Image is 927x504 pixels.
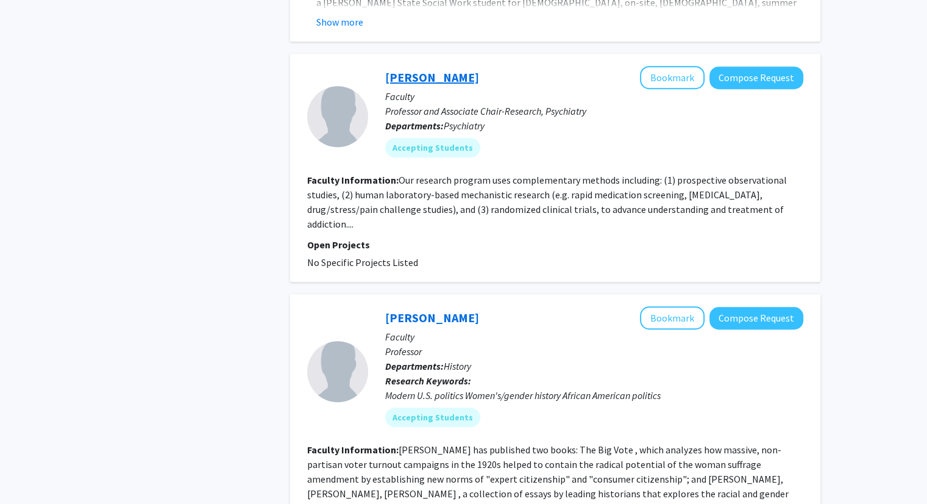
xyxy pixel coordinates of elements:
mat-chip: Accepting Students [385,138,480,157]
button: Compose Request to Liette Gidlow [709,307,803,329]
span: No Specific Projects Listed [307,256,418,268]
iframe: Chat [9,449,52,495]
b: Faculty Information: [307,444,399,456]
b: Research Keywords: [385,375,471,387]
button: Compose Request to Mark Greenwald [709,67,803,89]
fg-read-more: Our research program uses complementary methods including: (1) prospective observational studies,... [307,174,787,230]
p: Faculty [385,329,803,344]
b: Departments: [385,120,444,132]
a: [PERSON_NAME] [385,310,479,325]
a: [PERSON_NAME] [385,70,479,85]
b: Faculty Information: [307,174,399,186]
div: Modern U.S. politics Women's/gender history African American politics [385,388,803,403]
p: Professor [385,344,803,359]
p: Open Projects [307,237,803,252]
span: Psychiatry [444,120,485,132]
mat-chip: Accepting Students [385,408,480,427]
b: Departments: [385,360,444,372]
button: Show more [316,15,363,29]
p: Professor and Associate Chair-Research, Psychiatry [385,104,803,118]
p: Faculty [385,89,803,104]
button: Add Liette Gidlow to Bookmarks [640,306,705,329]
button: Add Mark Greenwald to Bookmarks [640,66,705,89]
span: History [444,360,471,372]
